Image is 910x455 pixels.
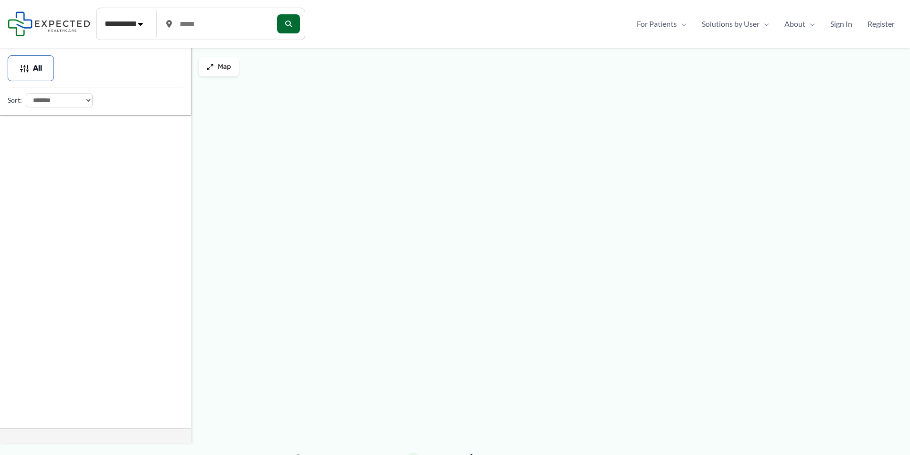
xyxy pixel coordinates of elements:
[629,17,694,31] a: For PatientsMenu Toggle
[760,17,769,31] span: Menu Toggle
[637,17,677,31] span: For Patients
[702,17,760,31] span: Solutions by User
[860,17,902,31] a: Register
[823,17,860,31] a: Sign In
[805,17,815,31] span: Menu Toggle
[199,57,239,76] button: Map
[694,17,777,31] a: Solutions by UserMenu Toggle
[867,17,895,31] span: Register
[8,94,22,106] label: Sort:
[8,55,54,81] button: All
[33,65,42,72] span: All
[677,17,686,31] span: Menu Toggle
[218,63,231,71] span: Map
[777,17,823,31] a: AboutMenu Toggle
[20,63,29,73] img: Filter
[784,17,805,31] span: About
[830,17,852,31] span: Sign In
[8,11,90,36] img: Expected Healthcare Logo - side, dark font, small
[206,63,214,71] img: Maximize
